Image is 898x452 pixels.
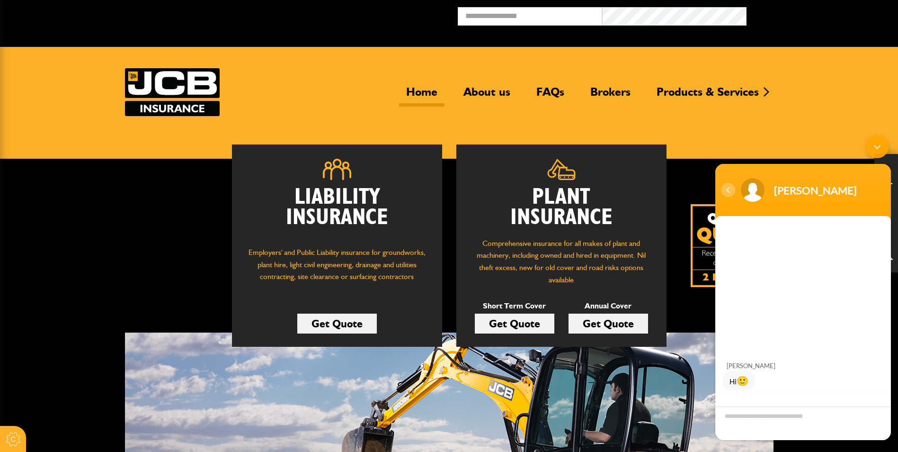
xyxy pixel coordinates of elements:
[569,300,648,312] p: Annual Cover
[125,68,220,116] img: JCB Insurance Services logo
[711,131,896,445] iframe: SalesIQ Chatwindow
[747,7,891,22] button: Broker Login
[471,187,652,228] h2: Plant Insurance
[583,85,638,107] a: Brokers
[649,85,766,107] a: Products & Services
[297,314,377,334] a: Get Quote
[691,204,774,287] a: Get your insurance quote isn just 2-minutes
[125,68,220,116] a: JCB Insurance Services
[246,187,428,237] h2: Liability Insurance
[569,314,648,334] a: Get Quote
[529,85,571,107] a: FAQs
[399,85,445,107] a: Home
[691,204,774,287] img: Quick Quote
[246,246,428,292] p: Employers' and Public Liability insurance for groundworks, plant hire, light civil engineering, d...
[475,314,554,334] a: Get Quote
[456,85,517,107] a: About us
[475,300,554,312] p: Short Term Cover
[471,237,652,286] p: Comprehensive insurance for all makes of plant and machinery, including owned and hired in equipm...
